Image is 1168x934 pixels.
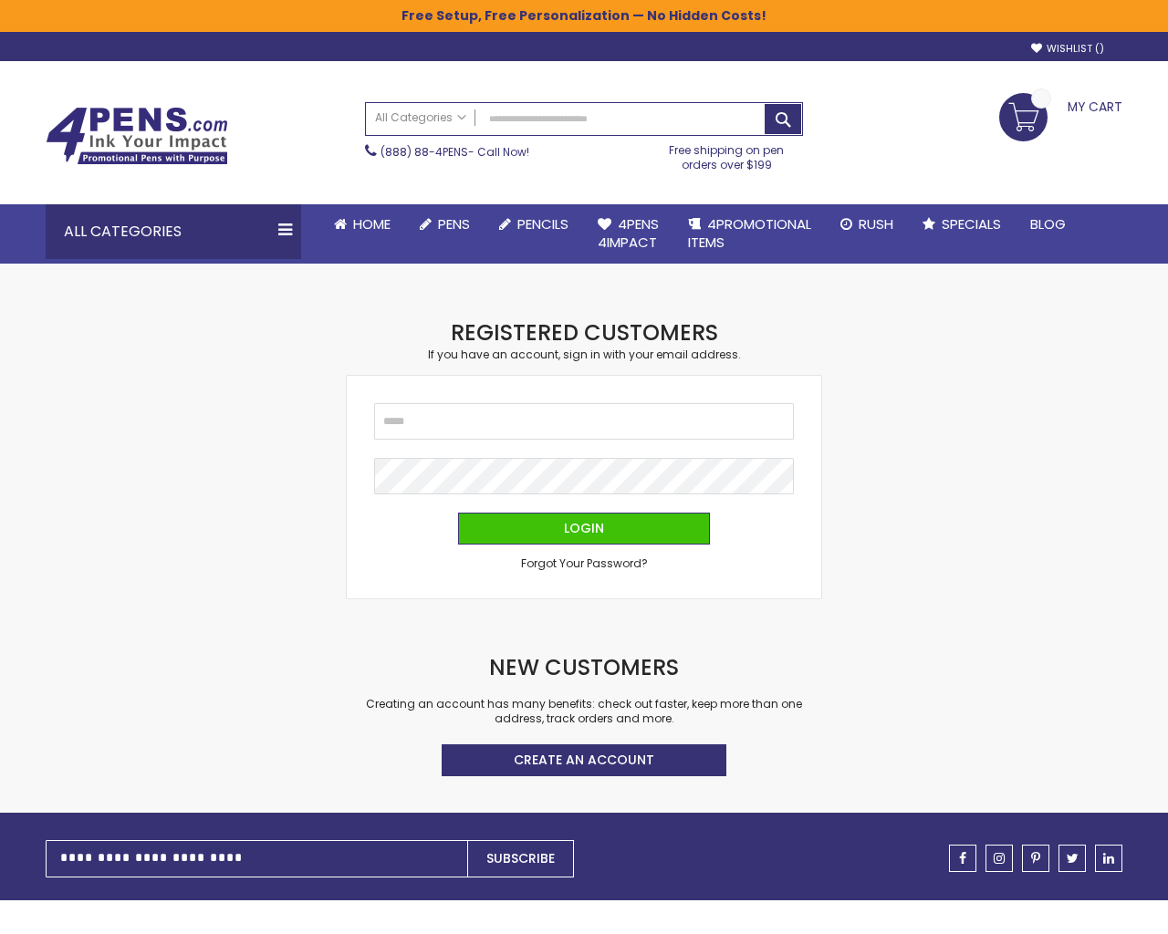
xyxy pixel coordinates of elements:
span: 4PROMOTIONAL ITEMS [688,214,811,252]
span: Login [564,519,604,537]
span: Pens [438,214,470,233]
span: Home [353,214,391,233]
a: Specials [908,204,1016,244]
p: Creating an account has many benefits: check out faster, keep more than one address, track orders... [347,697,821,726]
span: All Categories [375,110,466,125]
a: 4Pens4impact [583,204,673,264]
span: Specials [942,214,1001,233]
span: Pencils [517,214,568,233]
a: twitter [1058,845,1086,872]
a: Create an Account [442,744,726,776]
span: pinterest [1031,852,1040,865]
button: Subscribe [467,840,574,877]
span: 4Pens 4impact [598,214,659,252]
span: - Call Now! [381,144,529,160]
div: Free shipping on pen orders over $199 [651,136,804,172]
strong: New Customers [489,652,679,682]
span: Rush [859,214,893,233]
a: Home [319,204,405,244]
a: facebook [949,845,976,872]
div: All Categories [46,204,301,259]
strong: Registered Customers [451,317,718,348]
span: twitter [1067,852,1079,865]
a: Blog [1016,204,1080,244]
a: linkedin [1095,845,1122,872]
button: Login [458,513,710,545]
a: pinterest [1022,845,1049,872]
a: All Categories [366,103,475,133]
a: Forgot Your Password? [521,556,648,571]
span: Blog [1030,214,1066,233]
span: facebook [959,852,966,865]
span: Subscribe [486,849,555,867]
span: Create an Account [514,751,654,769]
a: Wishlist [1031,42,1104,56]
span: linkedin [1103,852,1114,865]
span: instagram [994,852,1005,865]
img: 4Pens Custom Pens and Promotional Products [46,107,228,165]
span: Forgot Your Password? [521,555,648,571]
a: Rush [826,204,908,244]
a: 4PROMOTIONALITEMS [673,204,826,264]
a: (888) 88-4PENS [381,144,468,160]
a: Pencils [485,204,583,244]
a: instagram [985,845,1013,872]
div: If you have an account, sign in with your email address. [347,348,821,362]
a: Pens [405,204,485,244]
